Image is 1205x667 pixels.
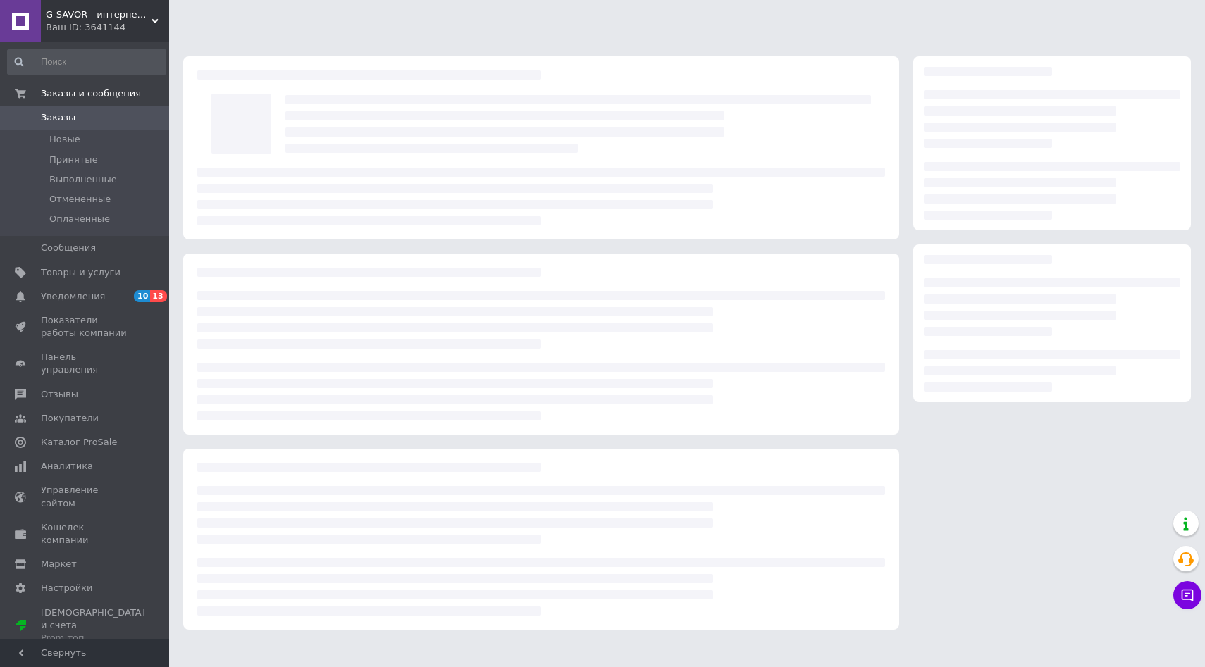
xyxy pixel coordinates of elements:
[41,314,130,339] span: Показатели работы компании
[41,87,141,100] span: Заказы и сообщения
[49,173,117,186] span: Выполненные
[41,111,75,124] span: Заказы
[41,558,77,571] span: Маркет
[41,266,121,279] span: Товары и услуги
[41,290,105,303] span: Уведомления
[1173,581,1201,609] button: Чат с покупателем
[41,521,130,547] span: Кошелек компании
[41,484,130,509] span: Управление сайтом
[49,193,111,206] span: Отмененные
[41,242,96,254] span: Сообщения
[134,290,150,302] span: 10
[41,460,93,473] span: Аналитика
[41,351,130,376] span: Панель управления
[41,412,99,425] span: Покупатели
[150,290,166,302] span: 13
[49,133,80,146] span: Новые
[41,582,92,594] span: Настройки
[7,49,166,75] input: Поиск
[49,154,98,166] span: Принятые
[49,213,110,225] span: Оплаченные
[46,8,152,21] span: G-SAVOR - интернет-магазин сумок, обуви и аксессуаров
[41,388,78,401] span: Отзывы
[46,21,169,34] div: Ваш ID: 3641144
[41,436,117,449] span: Каталог ProSale
[41,632,145,644] div: Prom топ
[41,606,145,645] span: [DEMOGRAPHIC_DATA] и счета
